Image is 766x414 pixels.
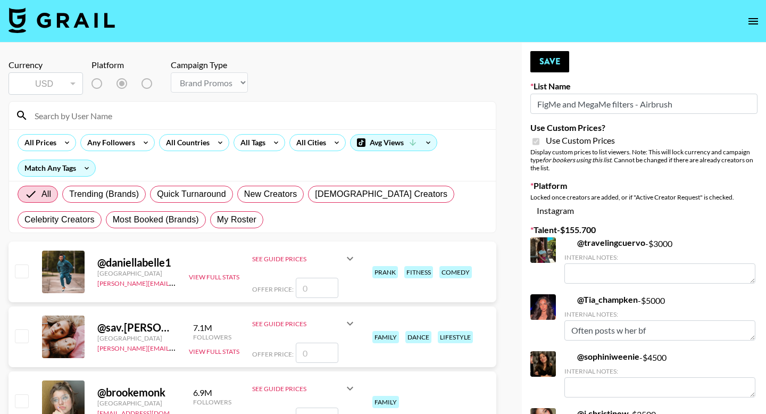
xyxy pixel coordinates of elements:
[351,135,437,151] div: Avg Views
[530,231,757,242] label: Talent - $ 155.700
[81,135,137,151] div: Any Followers
[261,320,353,328] div: See Guide Prices
[91,72,218,95] div: List locked to Instagram.
[97,269,176,277] div: [GEOGRAPHIC_DATA]
[189,388,206,405] img: Instagram
[404,266,433,278] div: fitness
[217,213,256,226] span: My Roster
[210,398,248,406] div: Followers
[564,301,755,347] div: - $ 5000
[372,266,398,278] div: prank
[447,331,482,343] div: lifestyle
[18,135,59,151] div: All Prices
[564,358,755,404] div: - $ 4500
[9,70,83,97] div: Currency is locked to USD
[113,213,199,226] span: Most Booked (Brands)
[261,376,365,401] div: See Guide Prices
[157,188,226,201] span: Quick Turnaround
[252,246,356,271] div: See Guide Prices
[210,322,248,333] div: 7.1M
[97,386,176,399] div: @ brookemonk
[261,311,365,336] div: See Guide Prices
[543,156,611,164] em: for bookers using this list
[564,244,645,254] a: @travelingcuervo
[252,255,344,263] div: See Guide Prices
[108,75,125,92] img: TikTok
[210,333,248,341] div: Followers
[160,135,212,151] div: All Countries
[530,205,547,222] img: Instagram
[261,385,353,393] div: See Guide Prices
[530,180,757,191] label: Platform
[41,188,51,201] span: All
[9,60,83,70] div: Currency
[189,347,239,355] button: View Full Stats
[530,51,569,72] button: Save
[97,277,255,287] a: [PERSON_NAME][EMAIL_ADDRESS][DOMAIN_NAME]
[97,342,255,352] a: [PERSON_NAME][EMAIL_ADDRESS][DOMAIN_NAME]
[564,374,755,382] div: Internal Notes:
[9,7,115,33] img: Grail Talent
[244,188,297,201] span: New Creators
[564,244,755,290] div: - $ 3000
[261,350,303,358] span: Offer Price:
[189,258,206,275] img: Instagram
[564,359,573,367] img: Instagram
[530,193,757,201] div: Locked once creators are added, or if "Active Creator Request" is checked.
[564,358,639,368] a: @sophiniweenie
[97,256,176,269] div: @ daniellabelle1
[290,135,328,151] div: All Cities
[381,396,408,408] div: family
[564,260,755,268] div: Internal Notes:
[381,331,408,343] div: family
[564,302,573,310] img: Instagram
[564,317,755,325] div: Internal Notes:
[28,107,489,124] input: Search by User Name
[210,387,248,398] div: 6.9M
[24,213,95,226] span: Celebrity Creators
[11,74,81,93] div: USD
[564,301,638,311] a: @Tia_champken
[69,188,139,201] span: Trending (Brands)
[564,245,573,253] img: Instagram
[97,399,176,407] div: [GEOGRAPHIC_DATA]
[530,81,757,92] label: List Name
[530,148,757,172] div: Display custom prices to list viewers. Note: This will lock currency and campaign type . Cannot b...
[530,122,757,133] label: Use Custom Prices?
[305,343,347,363] input: 0
[18,160,95,176] div: Match Any Tags
[97,334,176,342] div: [GEOGRAPHIC_DATA]
[743,11,764,32] button: open drawer
[91,60,218,70] div: Platform
[296,278,338,298] input: 0
[189,281,239,289] button: View Full Stats
[234,135,268,151] div: All Tags
[97,321,176,334] div: @ sav.[PERSON_NAME]
[414,331,440,343] div: dance
[222,60,299,70] div: Campaign Type
[252,285,294,293] span: Offer Price:
[150,75,167,92] img: Instagram
[530,205,757,222] div: Instagram
[564,327,755,347] textarea: Often posts w her bf
[192,75,209,92] img: YouTube
[546,135,615,146] span: Use Custom Prices
[439,266,472,278] div: comedy
[315,188,447,201] span: [DEMOGRAPHIC_DATA] Creators
[189,323,206,340] img: Instagram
